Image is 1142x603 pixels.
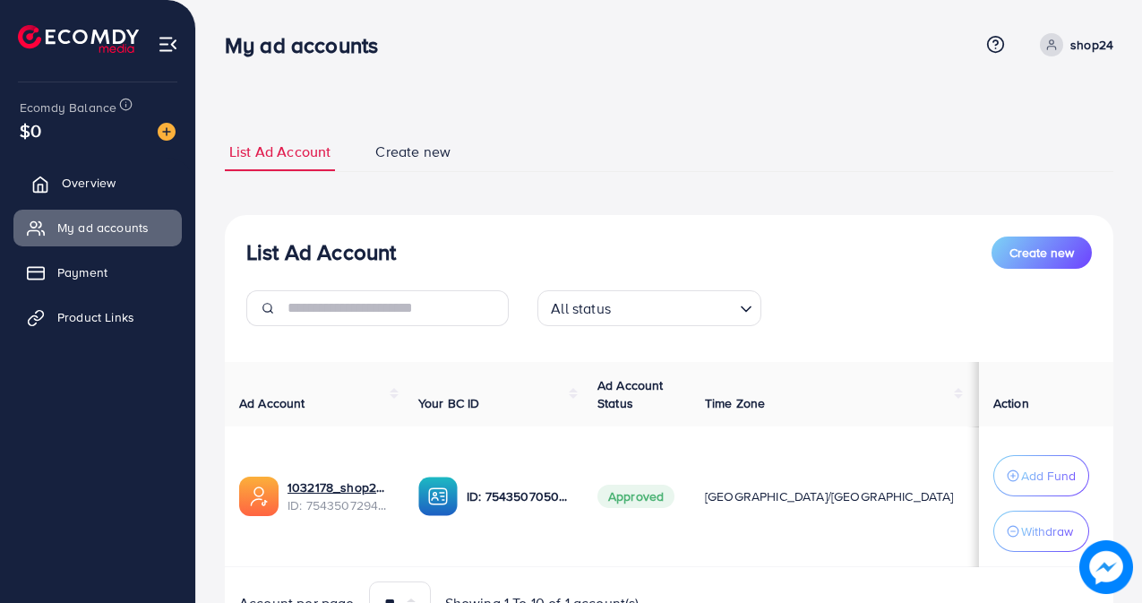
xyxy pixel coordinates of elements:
[597,376,664,412] span: Ad Account Status
[225,32,392,58] h3: My ad accounts
[993,511,1089,552] button: Withdraw
[288,496,390,514] span: ID: 7543507294777589776
[1021,465,1076,487] p: Add Fund
[1021,521,1073,542] p: Withdraw
[705,487,954,505] span: [GEOGRAPHIC_DATA]/[GEOGRAPHIC_DATA]
[537,290,761,326] div: Search for option
[158,123,176,141] img: image
[418,477,458,516] img: ic-ba-acc.ded83a64.svg
[288,478,390,515] div: <span class='underline'>1032178_shop24now_1756359704652</span></br>7543507294777589776
[705,394,765,412] span: Time Zone
[13,165,182,201] a: Overview
[993,455,1089,496] button: Add Fund
[467,486,569,507] p: ID: 7543507050098327553
[62,174,116,192] span: Overview
[13,210,182,246] a: My ad accounts
[597,485,674,508] span: Approved
[616,292,733,322] input: Search for option
[18,25,139,53] img: logo
[20,117,41,143] span: $0
[239,394,305,412] span: Ad Account
[158,34,178,55] img: menu
[288,478,390,496] a: 1032178_shop24now_1756359704652
[1079,540,1133,594] img: image
[992,237,1092,269] button: Create new
[57,263,107,281] span: Payment
[57,219,149,237] span: My ad accounts
[1070,34,1113,56] p: shop24
[1009,244,1074,262] span: Create new
[13,299,182,335] a: Product Links
[246,239,396,265] h3: List Ad Account
[1033,33,1113,56] a: shop24
[13,254,182,290] a: Payment
[20,99,116,116] span: Ecomdy Balance
[418,394,480,412] span: Your BC ID
[57,308,134,326] span: Product Links
[229,142,331,162] span: List Ad Account
[547,296,614,322] span: All status
[993,394,1029,412] span: Action
[239,477,279,516] img: ic-ads-acc.e4c84228.svg
[375,142,451,162] span: Create new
